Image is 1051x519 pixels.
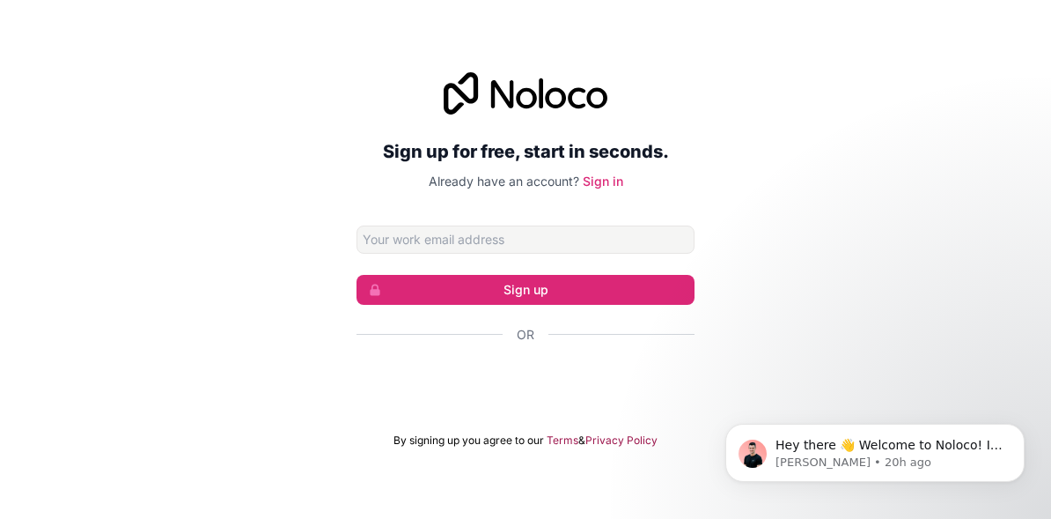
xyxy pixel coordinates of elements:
button: Sign up [356,275,695,305]
span: By signing up you agree to our [393,434,544,448]
iframe: Sign in with Google Button [348,363,703,402]
a: Terms [547,434,578,448]
h2: Sign up for free, start in seconds. [356,136,695,167]
span: & [578,434,585,448]
span: Already have an account? [429,174,579,189]
iframe: Intercom notifications message [699,387,1051,510]
span: Or [517,326,534,344]
input: Email address [356,226,695,254]
a: Privacy Policy [585,434,658,448]
a: Sign in [583,174,623,189]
